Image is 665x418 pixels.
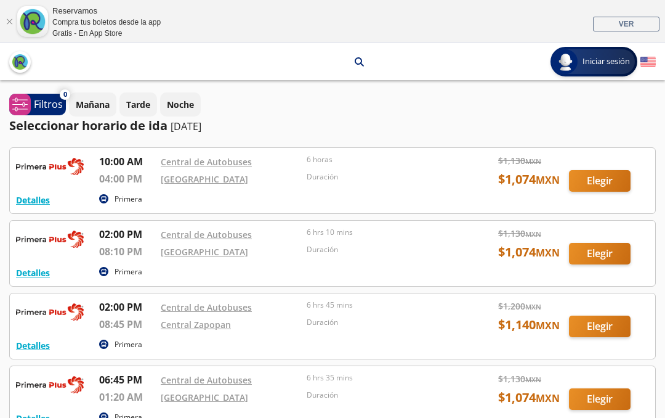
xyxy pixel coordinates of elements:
p: Mañana [76,98,110,111]
button: Mañana [69,92,116,117]
a: [GEOGRAPHIC_DATA] [161,173,248,185]
a: Central de Autobuses [161,374,252,386]
a: Central de Autobuses [161,301,252,313]
span: VER [619,20,634,28]
p: Filtros [34,97,63,112]
a: [GEOGRAPHIC_DATA] [161,246,248,258]
p: Toluca [215,55,243,68]
button: 0Filtros [9,94,66,115]
button: Detalles [16,194,50,207]
a: Central de Autobuses [161,156,252,168]
button: English [640,54,656,70]
div: Compra tus boletos desde la app [52,17,161,28]
p: Noche [167,98,194,111]
a: VER [593,17,659,31]
p: Primera [115,339,142,350]
button: back [9,51,31,73]
span: 0 [63,89,67,100]
button: Noche [160,92,201,117]
div: Gratis - En App Store [52,28,161,39]
div: Reservamos [52,5,161,17]
a: Cerrar [6,18,13,25]
a: [GEOGRAPHIC_DATA] [161,391,248,403]
span: Iniciar sesión [578,55,635,68]
button: Detalles [16,339,50,352]
p: Primera [115,194,142,205]
p: Primera [115,266,142,277]
a: Central de Autobuses [161,229,252,240]
p: Tarde [126,98,150,111]
button: Tarde [119,92,157,117]
p: [GEOGRAPHIC_DATA] [258,55,345,68]
p: [DATE] [171,119,201,134]
button: Detalles [16,266,50,279]
p: Seleccionar horario de ida [9,117,167,135]
a: Central Zapopan [161,319,231,330]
